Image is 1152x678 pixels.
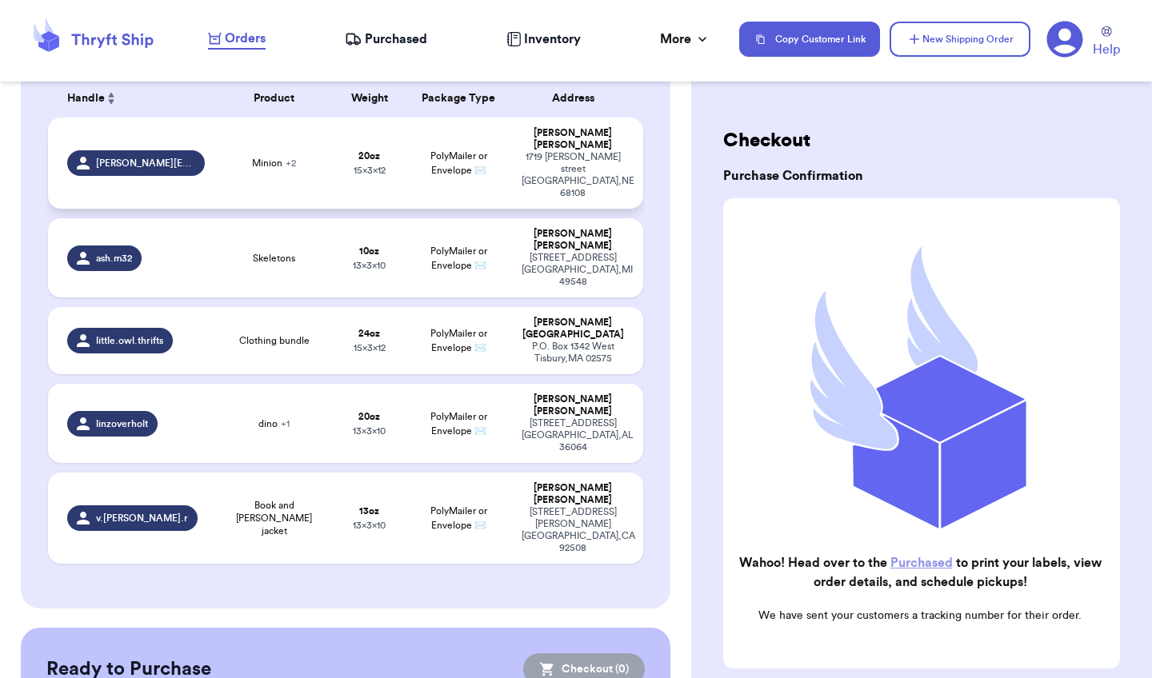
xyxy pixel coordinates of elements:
div: P.O. Box 1342 West Tisbury , MA 02575 [522,341,624,365]
span: v.[PERSON_NAME].r [96,512,188,524]
button: Sort ascending [105,89,118,108]
span: PolyMailer or Envelope ✉️ [430,246,487,270]
a: Orders [208,29,266,50]
div: 1719 [PERSON_NAME] street [GEOGRAPHIC_DATA] , NE 68108 [522,151,624,199]
span: 13 x 3 x 10 [353,426,386,436]
strong: 10 oz [359,246,379,256]
span: Purchased [365,30,427,49]
span: + 2 [286,158,296,168]
div: [PERSON_NAME] [PERSON_NAME] [522,482,624,506]
th: Package Type [405,79,512,118]
span: PolyMailer or Envelope ✉️ [430,329,487,353]
span: 15 x 3 x 12 [354,166,386,175]
span: Help [1093,40,1120,59]
div: [PERSON_NAME] [GEOGRAPHIC_DATA] [522,317,624,341]
span: Book and [PERSON_NAME] jacket [224,499,324,537]
span: PolyMailer or Envelope ✉️ [430,506,487,530]
span: little.owl.thrifts [96,334,163,347]
span: 13 x 3 x 10 [353,261,386,270]
th: Weight [334,79,405,118]
span: Orders [225,29,266,48]
div: [STREET_ADDRESS] [GEOGRAPHIC_DATA] , MI 49548 [522,252,624,288]
button: New Shipping Order [890,22,1030,57]
div: [PERSON_NAME] [PERSON_NAME] [522,127,624,151]
h3: Purchase Confirmation [723,166,1120,185]
span: Inventory [524,30,581,49]
strong: 20 oz [358,151,380,161]
a: Purchased [345,30,427,49]
strong: 13 oz [359,506,379,516]
span: 15 x 3 x 12 [354,343,386,353]
span: ash.m32 [96,252,132,265]
a: Help [1093,26,1120,59]
span: [PERSON_NAME][EMAIL_ADDRESS][PERSON_NAME][DOMAIN_NAME] [96,157,195,169]
span: PolyMailer or Envelope ✉️ [430,151,487,175]
div: [STREET_ADDRESS] [GEOGRAPHIC_DATA] , AL 36064 [522,417,624,453]
span: Skeletons [253,252,295,265]
strong: 24 oz [358,329,380,338]
span: + 1 [281,419,290,429]
div: [PERSON_NAME] [PERSON_NAME] [522,393,624,417]
span: 13 x 3 x 10 [353,520,386,530]
button: Copy Customer Link [739,22,880,57]
div: [STREET_ADDRESS][PERSON_NAME] [GEOGRAPHIC_DATA] , CA 92508 [522,506,624,554]
div: More [660,30,710,49]
a: Inventory [506,30,581,49]
span: PolyMailer or Envelope ✉️ [430,412,487,436]
span: linzoverholt [96,417,148,430]
div: [PERSON_NAME] [PERSON_NAME] [522,228,624,252]
a: Purchased [890,556,953,569]
span: Handle [67,90,105,107]
h2: Wahoo! Head over to the to print your labels, view order details, and schedule pickups! [736,553,1104,592]
h2: Checkout [723,128,1120,154]
th: Address [512,79,643,118]
span: Clothing bundle [239,334,310,347]
span: Minion [252,157,296,169]
strong: 20 oz [358,412,380,421]
p: We have sent your customers a tracking number for their order. [736,608,1104,624]
span: dino [258,417,290,430]
th: Product [214,79,334,118]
